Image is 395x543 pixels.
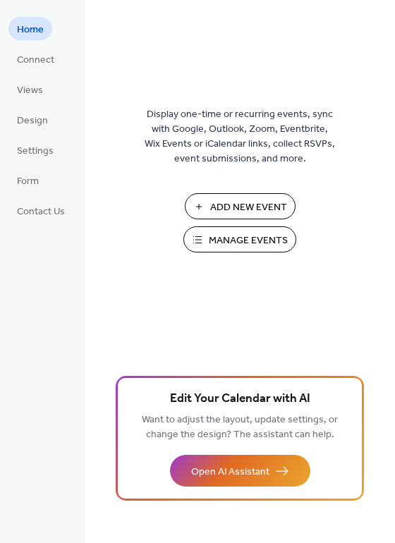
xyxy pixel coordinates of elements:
a: Contact Us [8,199,73,222]
span: Settings [17,144,54,159]
span: Form [17,174,39,189]
button: Manage Events [183,226,296,252]
span: Home [17,23,44,37]
span: Manage Events [209,233,288,248]
a: Connect [8,47,63,71]
button: Add New Event [185,193,296,219]
span: Contact Us [17,205,65,219]
span: Connect [17,53,54,68]
span: Add New Event [210,200,287,215]
a: Settings [8,138,62,161]
span: Edit Your Calendar with AI [170,389,310,409]
a: Form [8,169,47,192]
span: Design [17,114,48,128]
a: Design [8,108,56,131]
span: Views [17,83,43,98]
a: Home [8,17,52,40]
button: Open AI Assistant [170,455,310,487]
span: Open AI Assistant [191,465,269,480]
span: Display one-time or recurring events, sync with Google, Outlook, Zoom, Eventbrite, Wix Events or ... [145,107,335,166]
span: Want to adjust the layout, update settings, or change the design? The assistant can help. [142,410,338,444]
a: Views [8,78,51,101]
